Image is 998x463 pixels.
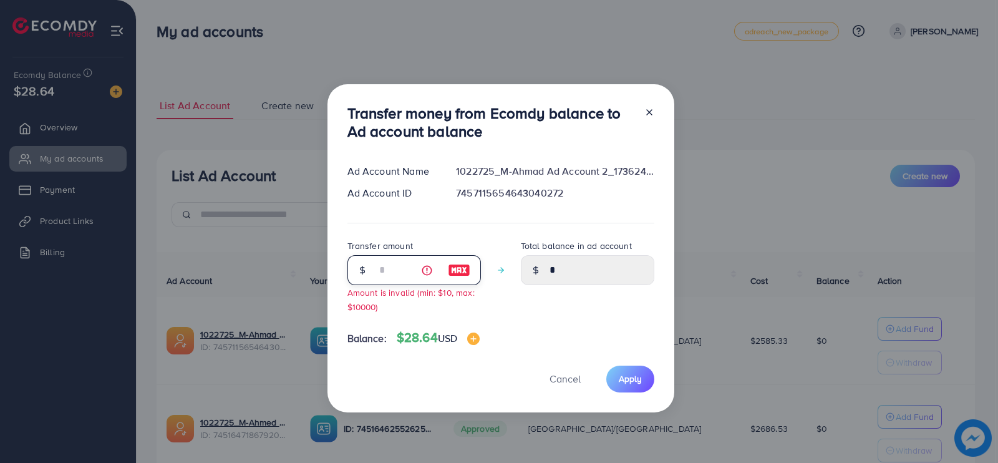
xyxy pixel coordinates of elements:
img: image [448,263,470,278]
div: 1022725_M-Ahmad Ad Account 2_1736245040763 [446,164,664,178]
span: USD [438,331,457,345]
div: 7457115654643040272 [446,186,664,200]
span: Cancel [550,372,581,386]
label: Total balance in ad account [521,240,632,252]
img: image [467,333,480,345]
span: Balance: [347,331,387,346]
label: Transfer amount [347,240,413,252]
h4: $28.64 [397,330,480,346]
div: Ad Account Name [337,164,447,178]
small: Amount is invalid (min: $10, max: $10000) [347,286,475,313]
button: Apply [606,366,654,392]
h3: Transfer money from Ecomdy balance to Ad account balance [347,104,634,140]
span: Apply [619,373,642,385]
div: Ad Account ID [337,186,447,200]
button: Cancel [534,366,596,392]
